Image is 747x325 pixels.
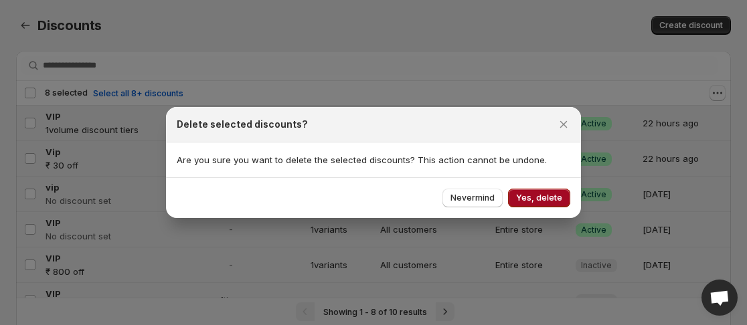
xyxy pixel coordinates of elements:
button: Nevermind [442,189,503,207]
div: Open chat [701,280,738,316]
h2: Delete selected discounts? [177,118,308,131]
span: Nevermind [450,193,495,203]
span: Yes, delete [516,193,562,203]
p: Are you sure you want to delete the selected discounts? This action cannot be undone. [177,153,570,167]
button: Yes, delete [508,189,570,207]
button: Close [554,115,573,134]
